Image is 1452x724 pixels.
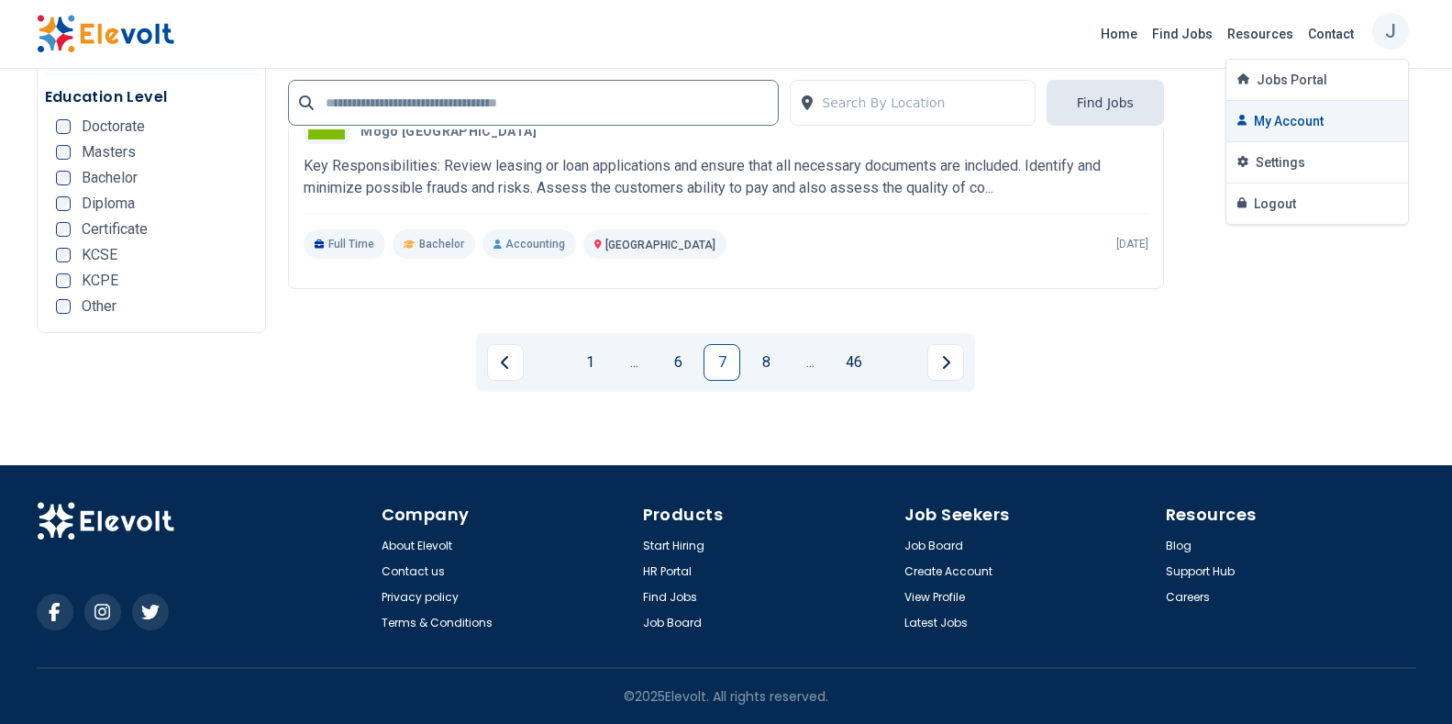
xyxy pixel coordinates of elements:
[56,273,71,288] input: KCPE
[1226,60,1408,101] a: Jobs Portal
[1226,101,1408,142] a: My Account
[1166,564,1235,579] a: Support Hub
[56,222,71,237] input: Certificate
[82,145,136,160] span: Masters
[643,564,692,579] a: HR Portal
[836,344,872,381] a: Page 46
[419,237,464,251] span: Bachelor
[659,344,696,381] a: Page 6
[1360,636,1452,724] iframe: Chat Widget
[1301,19,1361,49] a: Contact
[624,687,828,706] p: © 2025 Elevolt. All rights reserved.
[643,616,702,630] a: Job Board
[904,564,992,579] a: Create Account
[56,299,71,314] input: Other
[382,616,493,630] a: Terms & Conditions
[792,344,828,381] a: Jump forward
[571,344,608,381] a: Page 1
[82,171,138,185] span: Bachelor
[56,196,71,211] input: Diploma
[1166,539,1192,553] a: Blog
[904,502,1155,528] h4: Job Seekers
[615,344,652,381] a: Jump backward
[1166,502,1416,528] h4: Resources
[82,299,116,314] span: Other
[605,239,715,251] span: [GEOGRAPHIC_DATA]
[1093,19,1145,49] a: Home
[37,502,174,540] img: Elevolt
[1372,13,1409,50] button: J
[304,155,1148,199] p: Key Responsibilities: Review leasing or loan applications and ensure that all necessary documents...
[904,590,965,605] a: View Profile
[82,196,135,211] span: Diploma
[82,248,117,262] span: KCSE
[643,539,704,553] a: Start Hiring
[382,539,452,553] a: About Elevolt
[748,344,784,381] a: Page 8
[1145,19,1220,49] a: Find Jobs
[1226,184,1408,224] button: Logout
[56,248,71,262] input: KCSE
[927,344,964,381] a: Next page
[360,124,537,140] span: Mogo [GEOGRAPHIC_DATA]
[904,616,968,630] a: Latest Jobs
[382,502,632,528] h4: Company
[704,344,740,381] a: Page 7 is your current page
[82,119,145,134] span: Doctorate
[82,273,118,288] span: KCPE
[1385,8,1396,54] p: J
[1116,237,1148,251] p: [DATE]
[382,590,459,605] a: Privacy policy
[1220,19,1301,49] a: Resources
[56,119,71,134] input: Doctorate
[487,344,524,381] a: Previous page
[643,502,893,528] h4: Products
[1047,80,1164,126] button: Find Jobs
[1226,142,1408,184] a: Settings
[904,539,963,553] a: Job Board
[304,98,1148,259] a: Mogo KenyaCredit ControllerMogo [GEOGRAPHIC_DATA]Key Responsibilities: Review leasing or loan app...
[382,564,445,579] a: Contact us
[487,344,964,381] ul: Pagination
[37,15,174,53] img: Elevolt
[643,590,697,605] a: Find Jobs
[45,86,259,108] h5: Education Level
[304,229,385,259] p: Full Time
[56,171,71,185] input: Bachelor
[82,222,148,237] span: Certificate
[482,229,576,259] p: Accounting
[1166,590,1210,605] a: Careers
[56,145,71,160] input: Masters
